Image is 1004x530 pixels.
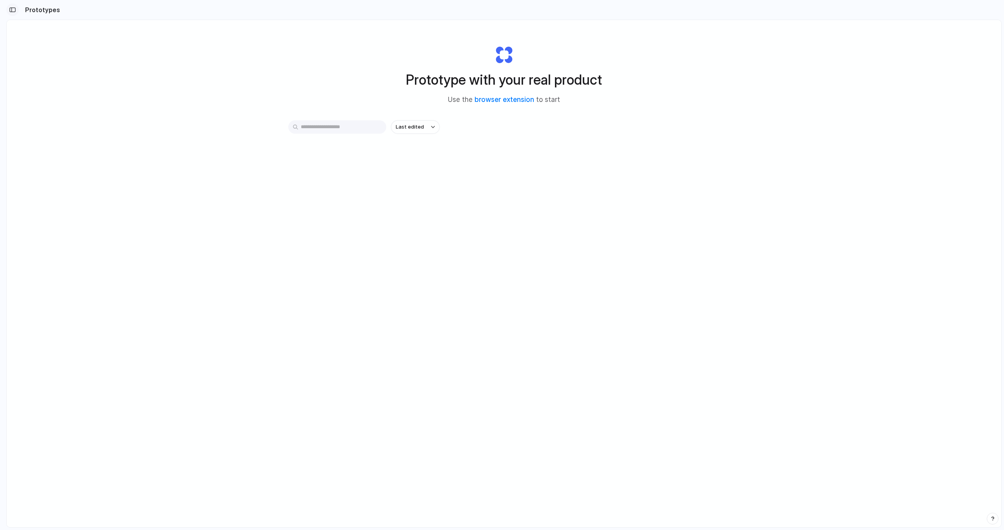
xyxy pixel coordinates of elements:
span: Use the to start [448,95,560,105]
span: Last edited [396,123,424,131]
h1: Prototype with your real product [406,69,602,90]
h2: Prototypes [22,5,60,15]
button: Last edited [391,120,440,134]
a: browser extension [475,96,534,103]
